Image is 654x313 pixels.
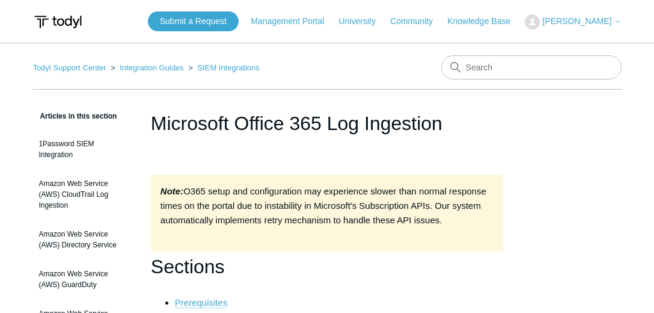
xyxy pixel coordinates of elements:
[390,15,445,28] a: Community
[32,172,132,217] a: Amazon Web Service (AWS) CloudTrail Log Ingestion
[447,15,522,28] a: Knowledge Base
[251,15,336,28] a: Management Portal
[339,15,388,28] a: University
[197,63,259,72] a: SIEM Integrations
[32,11,84,33] img: Todyl Support Center Help Center home page
[543,16,612,26] span: [PERSON_NAME]
[32,63,108,72] li: Todyl Support Center
[525,14,621,29] button: [PERSON_NAME]
[151,252,503,282] h1: Sections
[148,11,239,31] a: Submit a Request
[32,132,132,166] a: 1Password SIEM Integration
[120,63,183,72] a: Integration Guides
[160,186,183,196] strong: Note:
[441,55,622,79] input: Search
[32,63,106,72] a: Todyl Support Center
[151,175,503,252] div: O365 setup and configuration may experience slower than normal response times on the portal due t...
[32,112,117,120] span: Articles in this section
[32,223,132,256] a: Amazon Web Service (AWS) Directory Service
[175,297,228,308] a: Prerequisites
[151,109,503,138] h1: Microsoft Office 365 Log Ingestion
[32,262,132,296] a: Amazon Web Service (AWS) GuardDuty
[186,63,260,72] li: SIEM Integrations
[108,63,186,72] li: Integration Guides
